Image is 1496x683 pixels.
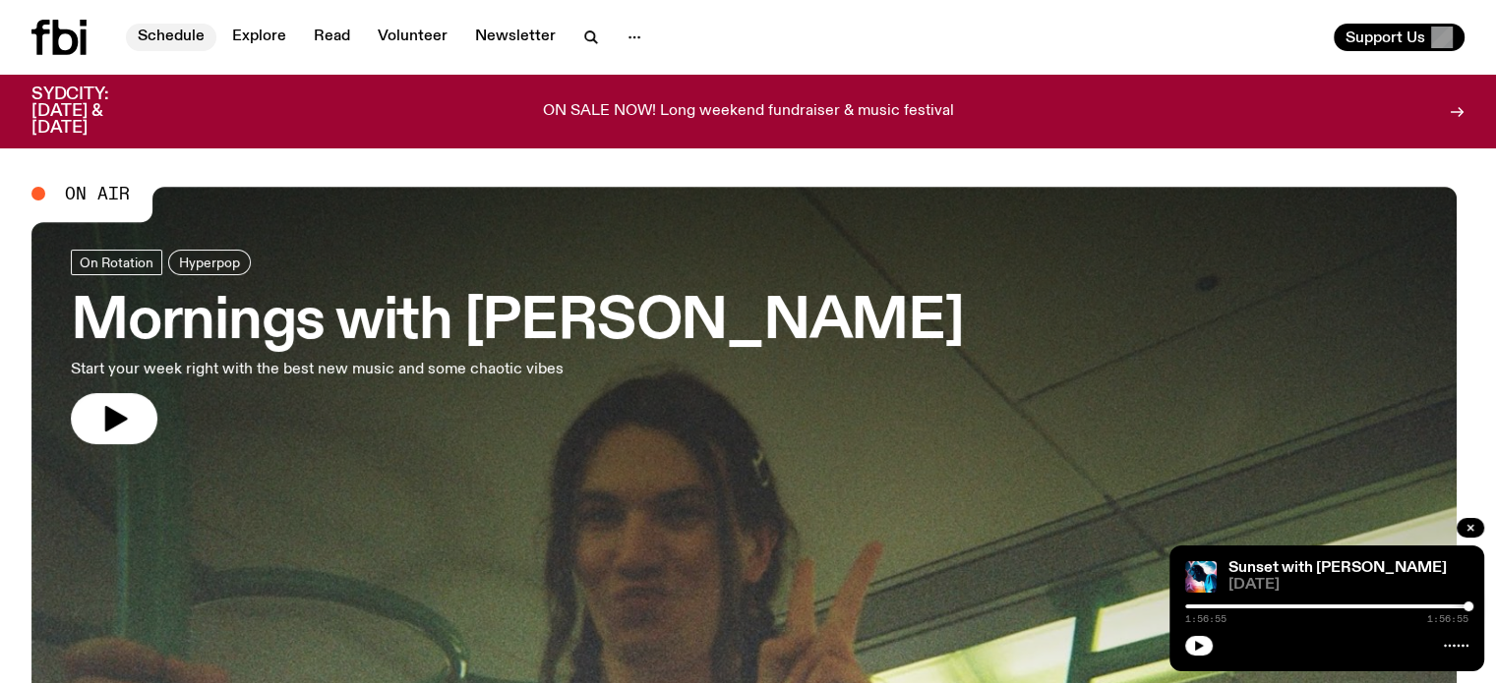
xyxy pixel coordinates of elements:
[65,185,130,202] span: On Air
[302,24,362,51] a: Read
[1334,24,1465,51] button: Support Us
[71,358,574,381] p: Start your week right with the best new music and some chaotic vibes
[1185,614,1227,624] span: 1:56:55
[80,255,153,269] span: On Rotation
[1346,28,1425,46] span: Support Us
[1228,560,1447,576] a: Sunset with [PERSON_NAME]
[168,250,251,275] a: Hyperpop
[1228,578,1468,593] span: [DATE]
[463,24,568,51] a: Newsletter
[71,295,964,350] h3: Mornings with [PERSON_NAME]
[71,250,964,444] a: Mornings with [PERSON_NAME]Start your week right with the best new music and some chaotic vibes
[71,250,162,275] a: On Rotation
[1185,561,1217,593] img: Simon Caldwell stands side on, looking downwards. He has headphones on. Behind him is a brightly ...
[220,24,298,51] a: Explore
[543,103,954,121] p: ON SALE NOW! Long weekend fundraiser & music festival
[31,86,157,137] h3: SYDCITY: [DATE] & [DATE]
[126,24,216,51] a: Schedule
[179,255,240,269] span: Hyperpop
[366,24,459,51] a: Volunteer
[1427,614,1468,624] span: 1:56:55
